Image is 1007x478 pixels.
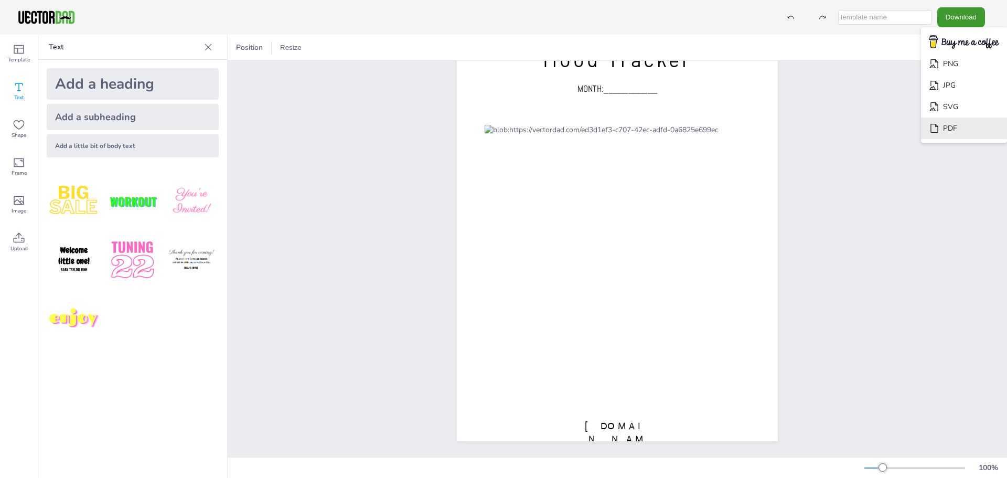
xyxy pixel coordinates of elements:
[585,420,650,458] span: [DOMAIN_NAME]
[921,53,1007,75] li: PNG
[937,7,985,27] button: Download
[164,233,219,288] img: K4iXMrW.png
[8,56,30,64] span: Template
[105,174,160,229] img: XdJCRjX.png
[10,245,28,253] span: Upload
[47,68,219,100] div: Add a heading
[921,75,1007,96] li: JPG
[12,169,27,177] span: Frame
[921,27,1007,143] ul: Download
[14,93,24,102] span: Text
[47,104,219,130] div: Add a subheading
[47,134,219,157] div: Add a little bit of body text
[164,174,219,229] img: BBMXfK6.png
[922,32,1006,52] img: buymecoffee.png
[976,463,1001,473] div: 100 %
[577,83,658,94] span: MONTH:___________
[105,233,160,288] img: 1B4LbXY.png
[543,47,692,71] span: Mood Tracker
[921,118,1007,139] li: PDF
[47,174,101,229] img: style1.png
[234,43,265,52] span: Position
[49,35,200,60] p: Text
[838,10,932,25] input: template name
[276,39,306,56] button: Resize
[47,233,101,288] img: GNLDUe7.png
[47,292,101,346] img: M7yqmqo.png
[12,131,26,140] span: Shape
[17,9,76,25] img: VectorDad-1.png
[921,96,1007,118] li: SVG
[12,207,26,215] span: Image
